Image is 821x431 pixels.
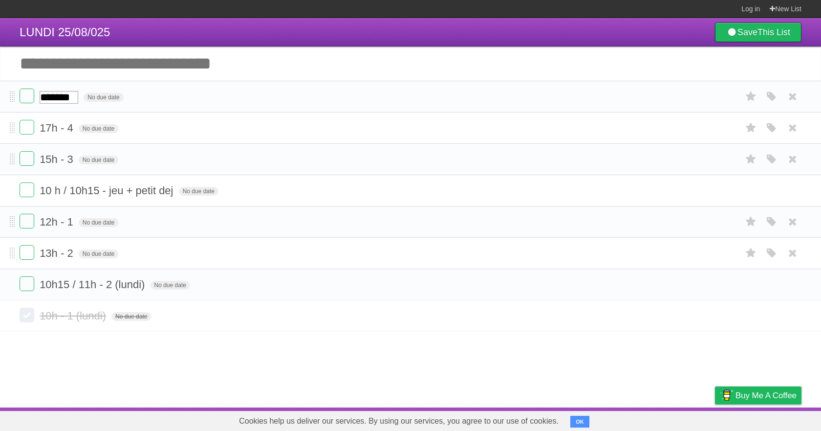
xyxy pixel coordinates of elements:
[20,120,34,135] label: Done
[742,89,760,105] label: Star task
[715,23,801,42] a: SaveThis List
[40,184,175,197] span: 10 h / 10h15 - jeu + petit dej
[669,410,691,429] a: Terms
[151,281,190,290] span: No due date
[617,410,657,429] a: Developers
[20,308,34,322] label: Done
[570,416,589,428] button: OK
[720,387,733,404] img: Buy me a coffee
[40,216,76,228] span: 12h - 1
[84,93,123,102] span: No due date
[79,156,118,164] span: No due date
[742,245,760,261] label: Star task
[79,124,118,133] span: No due date
[40,247,76,259] span: 13h - 2
[40,122,76,134] span: 17h - 4
[20,151,34,166] label: Done
[20,214,34,228] label: Done
[40,278,147,291] span: 10h15 / 11h - 2 (lundi)
[757,27,790,37] b: This List
[20,276,34,291] label: Done
[20,89,34,103] label: Done
[585,410,605,429] a: About
[79,218,118,227] span: No due date
[229,411,568,431] span: Cookies help us deliver our services. By using our services, you agree to our use of cookies.
[20,245,34,260] label: Done
[735,387,797,404] span: Buy me a coffee
[179,187,218,196] span: No due date
[742,120,760,136] label: Star task
[20,182,34,197] label: Done
[715,386,801,405] a: Buy me a coffee
[742,214,760,230] label: Star task
[111,312,151,321] span: No due date
[20,25,110,39] span: LUNDI 25/08/025
[40,310,108,322] span: 10h - 1 (lundi)
[79,250,118,258] span: No due date
[740,410,801,429] a: Suggest a feature
[40,153,76,165] span: 15h - 3
[742,151,760,167] label: Star task
[702,410,728,429] a: Privacy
